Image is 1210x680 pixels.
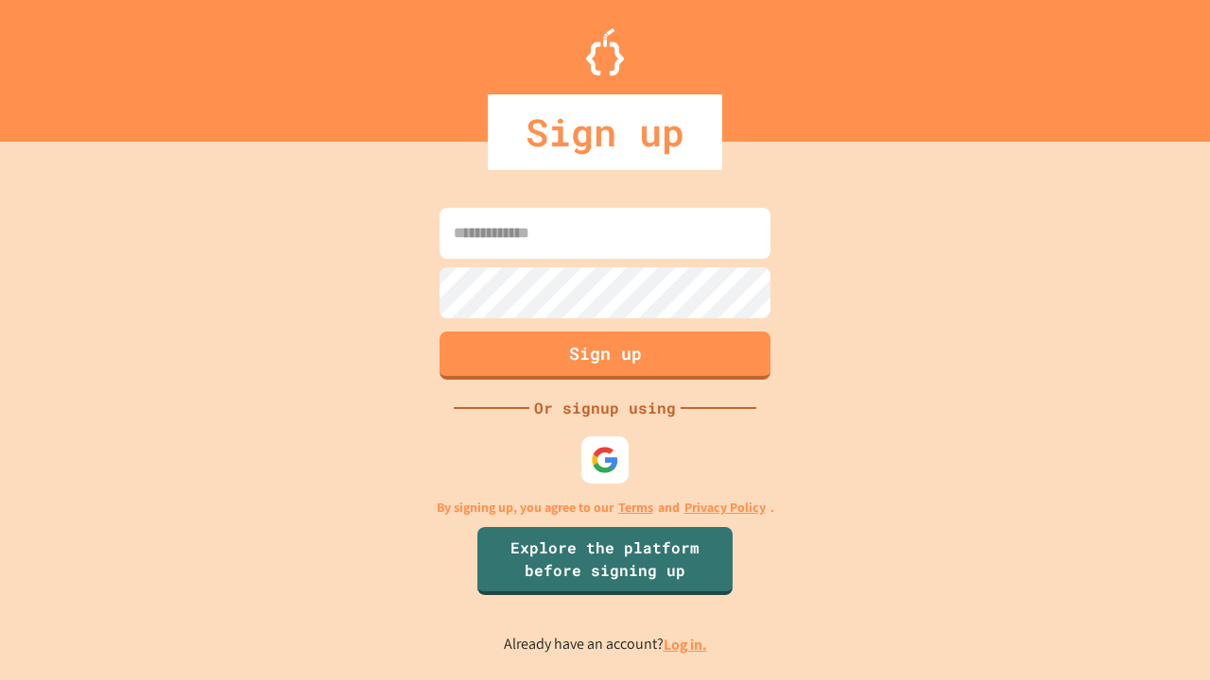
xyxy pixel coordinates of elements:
[504,633,707,656] p: Already have an account?
[488,94,722,170] div: Sign up
[664,635,707,654] a: Log in.
[591,446,619,474] img: google-icon.svg
[477,527,733,595] a: Explore the platform before signing up
[684,498,766,518] a: Privacy Policy
[618,498,653,518] a: Terms
[440,331,770,380] button: Sign up
[586,28,624,76] img: Logo.svg
[437,498,774,518] p: By signing up, you agree to our and .
[529,397,681,419] div: Or signup using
